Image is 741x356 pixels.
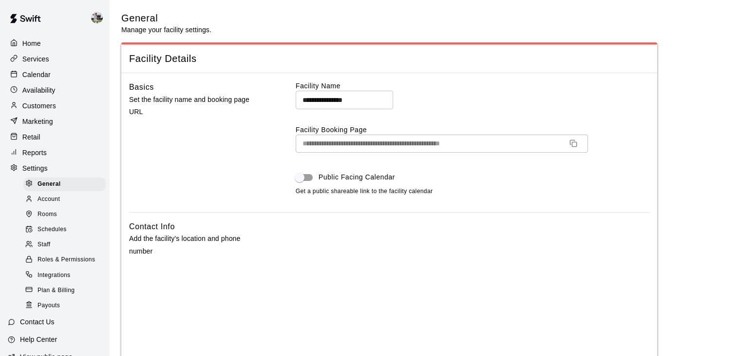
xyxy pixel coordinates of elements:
[38,179,61,189] span: General
[23,222,110,237] a: Schedules
[129,81,154,94] h6: Basics
[22,70,51,79] p: Calendar
[22,85,56,95] p: Availability
[23,193,106,206] div: Account
[121,25,211,35] p: Manage your facility settings.
[129,220,175,233] h6: Contact Info
[20,335,57,344] p: Help Center
[23,269,106,282] div: Integrations
[121,12,211,25] h5: General
[38,225,67,235] span: Schedules
[23,192,110,207] a: Account
[296,81,649,91] label: Facility Name
[20,317,55,327] p: Contact Us
[8,130,102,144] a: Retail
[23,208,106,221] div: Rooms
[91,12,103,23] img: Matt Hill
[23,177,110,192] a: General
[8,145,102,160] a: Reports
[23,283,110,298] a: Plan & Billing
[8,114,102,129] a: Marketing
[23,268,110,283] a: Integrations
[8,83,102,98] a: Availability
[23,207,110,222] a: Rooms
[22,54,49,64] p: Services
[22,148,47,158] p: Reports
[38,210,57,219] span: Rooms
[22,101,56,111] p: Customers
[129,52,649,65] span: Facility Details
[22,132,40,142] p: Retail
[38,286,75,296] span: Plan & Billing
[23,253,106,267] div: Roles & Permissions
[38,240,50,250] span: Staff
[566,136,581,151] button: Copy URL
[23,299,106,313] div: Payouts
[8,52,102,66] a: Services
[23,223,106,237] div: Schedules
[38,271,71,280] span: Integrations
[23,298,110,313] a: Payouts
[8,161,102,176] a: Settings
[8,67,102,82] a: Calendar
[23,253,110,268] a: Roles & Permissions
[38,195,60,204] span: Account
[23,237,110,253] a: Staff
[23,238,106,252] div: Staff
[22,117,53,126] p: Marketing
[23,284,106,297] div: Plan & Billing
[129,94,265,118] p: Set the facility name and booking page URL
[23,178,106,191] div: General
[89,8,110,27] div: Matt Hill
[129,233,265,257] p: Add the facility's location and phone number
[22,163,48,173] p: Settings
[22,39,41,48] p: Home
[8,99,102,113] a: Customers
[38,255,95,265] span: Roles & Permissions
[38,301,60,311] span: Payouts
[319,172,395,182] span: Public Facing Calendar
[296,187,433,197] span: Get a public shareable link to the facility calendar
[8,36,102,51] a: Home
[296,125,649,135] label: Facility Booking Page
